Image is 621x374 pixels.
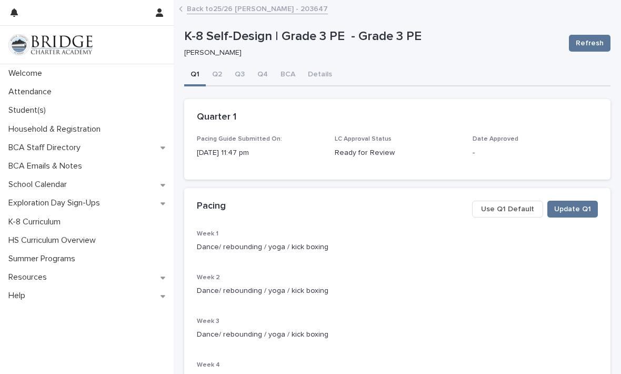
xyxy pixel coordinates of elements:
[4,124,109,134] p: Household & Registration
[547,201,598,218] button: Update Q1
[4,235,104,245] p: HS Curriculum Overview
[472,201,543,218] button: Use Q1 Default
[197,147,322,159] p: [DATE] 11:47 pm
[184,64,206,86] button: Q1
[4,254,84,264] p: Summer Programs
[4,87,60,97] p: Attendance
[335,136,392,142] span: LC Approval Status
[8,34,93,55] img: V1C1m3IdTEidaUdm9Hs0
[473,147,598,159] p: -
[197,318,219,324] span: Week 3
[197,231,218,237] span: Week 1
[4,180,75,190] p: School Calendar
[197,112,236,123] h2: Quarter 1
[197,286,598,297] p: Dance/ rebounding / yoga / kick boxing
[184,48,556,57] p: [PERSON_NAME]
[4,68,51,78] p: Welcome
[576,38,604,48] span: Refresh
[197,274,220,281] span: Week 2
[251,64,274,86] button: Q4
[4,272,55,282] p: Resources
[274,64,302,86] button: BCA
[197,242,598,253] p: Dance/ rebounding / yoga / kick boxing
[197,329,598,340] p: Dance/ rebounding / yoga / kick boxing
[197,201,226,212] h2: Pacing
[184,29,560,44] p: K-8 Self-Design | Grade 3 PE - Grade 3 PE
[228,64,251,86] button: Q3
[4,198,108,208] p: Exploration Day Sign-Ups
[4,105,54,115] p: Student(s)
[473,136,518,142] span: Date Approved
[335,147,460,159] p: Ready for Review
[4,143,89,153] p: BCA Staff Directory
[4,291,34,301] p: Help
[302,64,338,86] button: Details
[187,2,328,14] a: Back to25/26 [PERSON_NAME] - 203647
[569,35,610,52] button: Refresh
[4,217,69,227] p: K-8 Curriculum
[206,64,228,86] button: Q2
[197,362,220,368] span: Week 4
[4,161,91,171] p: BCA Emails & Notes
[197,136,282,142] span: Pacing Guide Submitted On:
[554,204,591,214] span: Update Q1
[481,204,534,214] span: Use Q1 Default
